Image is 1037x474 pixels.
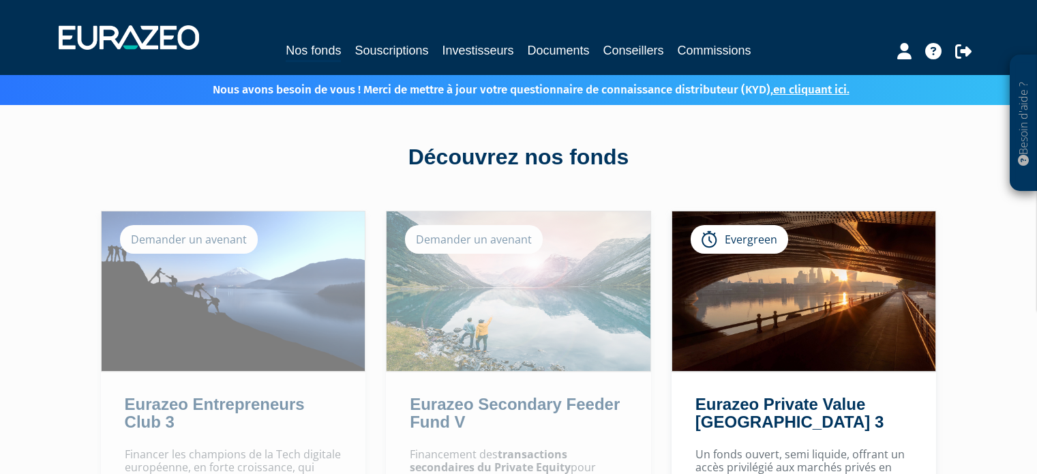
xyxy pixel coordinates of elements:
[405,225,543,254] div: Demander un avenant
[672,211,936,371] img: Eurazeo Private Value Europe 3
[678,41,751,60] a: Commissions
[125,395,305,431] a: Eurazeo Entrepreneurs Club 3
[102,211,365,371] img: Eurazeo Entrepreneurs Club 3
[528,41,590,60] a: Documents
[442,41,513,60] a: Investisseurs
[410,395,620,431] a: Eurazeo Secondary Feeder Fund V
[355,41,428,60] a: Souscriptions
[695,395,884,431] a: Eurazeo Private Value [GEOGRAPHIC_DATA] 3
[120,225,258,254] div: Demander un avenant
[387,211,650,371] img: Eurazeo Secondary Feeder Fund V
[1016,62,1032,185] p: Besoin d'aide ?
[603,41,664,60] a: Conseillers
[691,225,788,254] div: Evergreen
[286,41,341,62] a: Nos fonds
[773,83,850,97] a: en cliquant ici.
[130,142,907,173] div: Découvrez nos fonds
[59,25,199,50] img: 1732889491-logotype_eurazeo_blanc_rvb.png
[173,78,850,98] p: Nous avons besoin de vous ! Merci de mettre à jour votre questionnaire de connaissance distribute...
